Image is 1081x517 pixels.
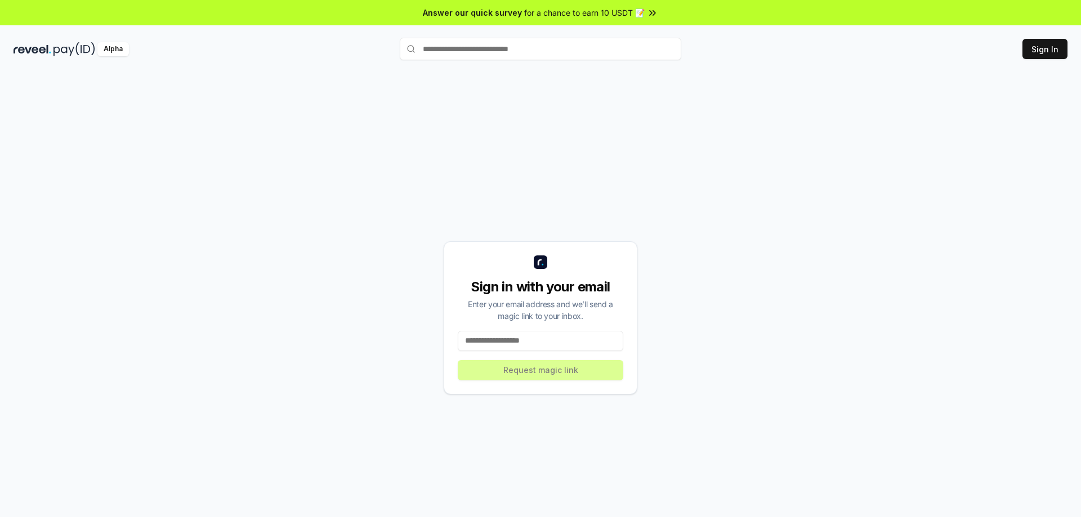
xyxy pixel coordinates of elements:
div: Sign in with your email [458,278,623,296]
img: logo_small [534,255,547,269]
span: for a chance to earn 10 USDT 📝 [524,7,645,19]
span: Answer our quick survey [423,7,522,19]
div: Alpha [97,42,129,56]
div: Enter your email address and we’ll send a magic link to your inbox. [458,298,623,322]
img: pay_id [53,42,95,56]
button: Sign In [1022,39,1067,59]
img: reveel_dark [14,42,51,56]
